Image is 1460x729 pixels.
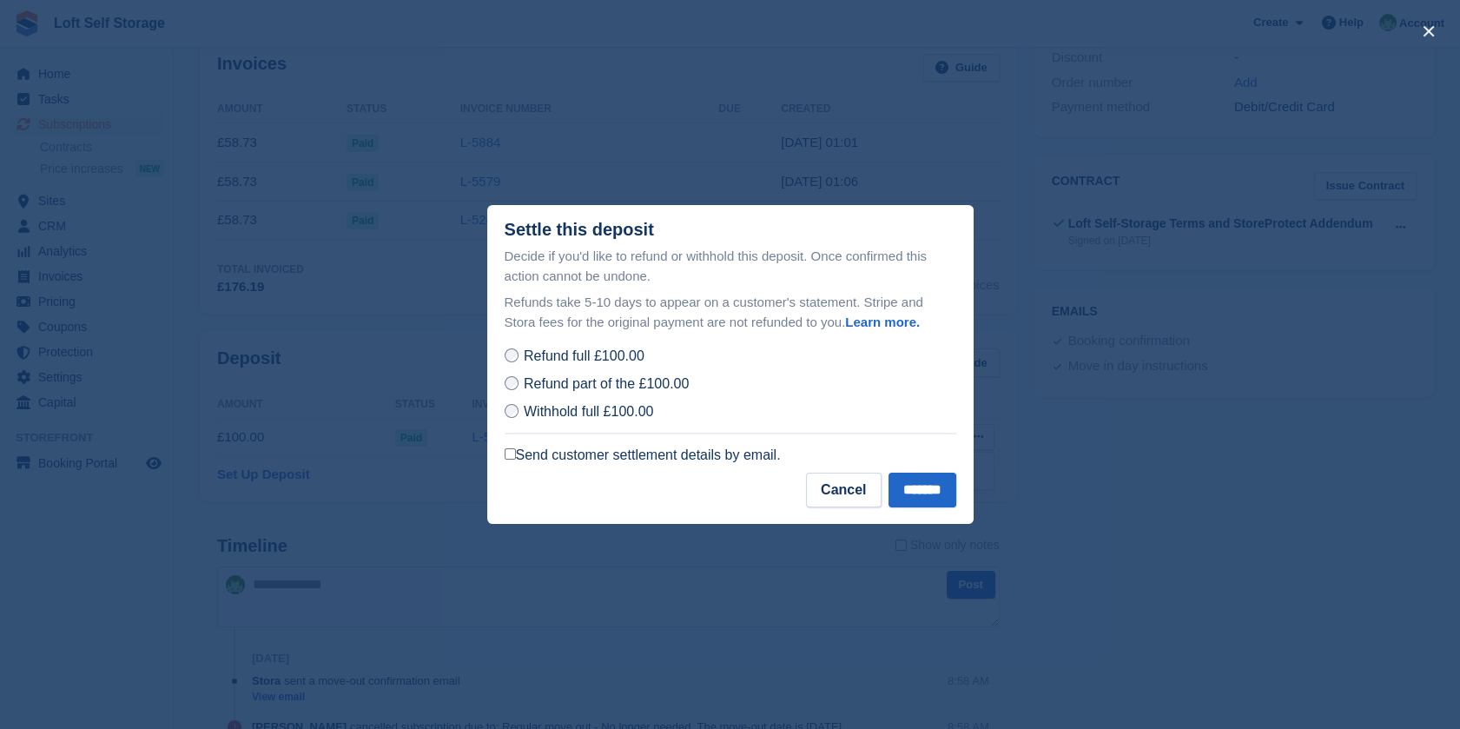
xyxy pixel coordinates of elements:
[505,348,519,362] input: Refund full £100.00
[524,348,644,363] span: Refund full £100.00
[505,447,781,464] label: Send customer settlement details by email.
[524,376,689,391] span: Refund part of the £100.00
[1415,17,1443,45] button: close
[505,293,956,332] p: Refunds take 5-10 days to appear on a customer's statement. Stripe and Stora fees for the origina...
[505,247,956,286] p: Decide if you'd like to refund or withhold this deposit. Once confirmed this action cannot be und...
[505,220,654,240] div: Settle this deposit
[806,473,881,507] button: Cancel
[505,404,519,418] input: Withhold full £100.00
[505,448,516,460] input: Send customer settlement details by email.
[505,376,519,390] input: Refund part of the £100.00
[845,315,920,329] a: Learn more.
[524,404,653,419] span: Withhold full £100.00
